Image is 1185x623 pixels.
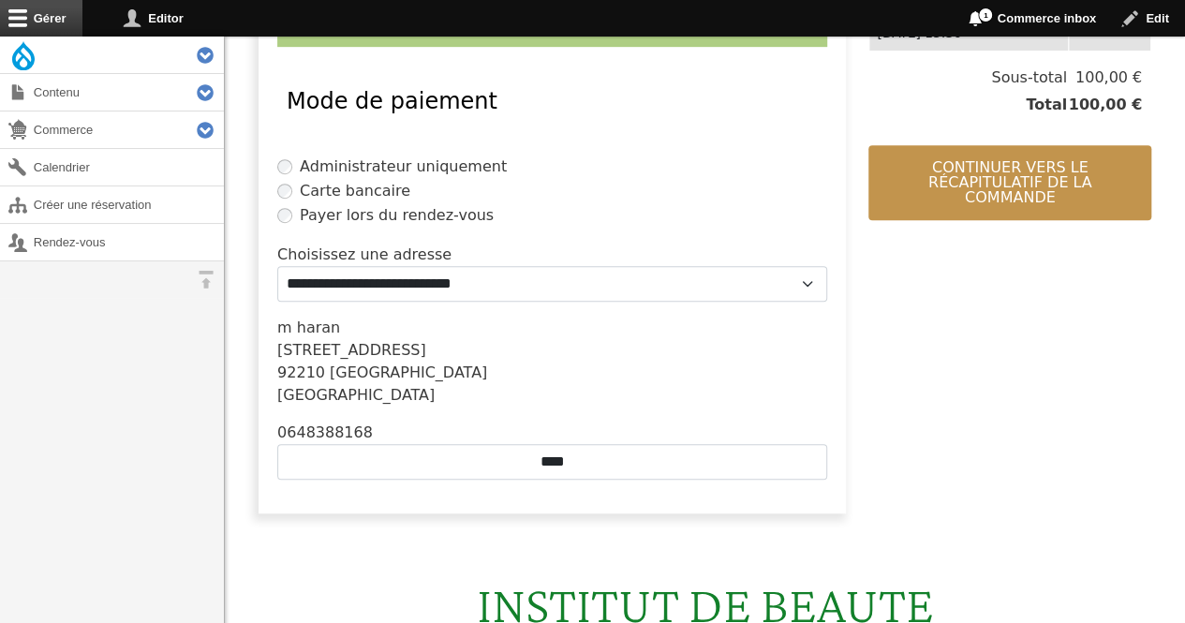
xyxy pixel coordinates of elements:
[300,180,410,202] label: Carte bancaire
[187,261,224,298] button: Orientation horizontale
[978,7,993,22] span: 1
[1026,94,1067,116] span: Total
[277,244,452,266] label: Choisissez une adresse
[287,88,497,114] span: Mode de paiement
[277,341,426,359] span: [STREET_ADDRESS]
[300,156,507,178] label: Administrateur uniquement
[277,363,325,381] span: 92210
[330,363,487,381] span: [GEOGRAPHIC_DATA]
[1067,94,1142,116] span: 100,00 €
[277,422,827,444] div: 0648388168
[1067,67,1142,89] span: 100,00 €
[277,319,292,336] span: m
[868,145,1151,220] button: Continuer vers le récapitulatif de la commande
[300,204,494,227] label: Payer lors du rendez-vous
[297,319,340,336] span: haran
[277,386,435,404] span: [GEOGRAPHIC_DATA]
[991,67,1067,89] span: Sous-total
